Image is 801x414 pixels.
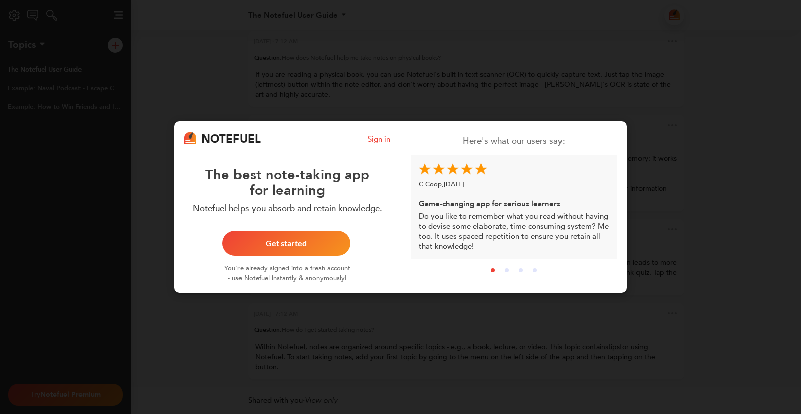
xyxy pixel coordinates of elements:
a: Sign in [368,134,390,144]
button: Get started [222,231,350,256]
div: NOTEFUEL [201,131,261,147]
img: star.png [475,163,487,175]
div: Game-changing app for serious learners [419,197,609,211]
img: star.png [461,163,473,175]
div: Do you like to remember what you read without having to devise some elaborate, time-consuming sys... [411,155,617,259]
div: You're already signed into a fresh account - use Notefuel instantly & anonymously! [223,256,351,283]
div: C Coop , [DATE] [419,178,609,197]
div: Get started [234,239,338,247]
div: Notefuel helps you absorb and retain knowledge. [184,198,390,215]
img: logo.png [184,131,196,144]
img: star.png [419,163,431,175]
img: star.png [433,163,445,175]
img: star.png [447,163,459,175]
div: The best note-taking app for learning [184,147,390,199]
div: Here's what our users say: [411,135,617,147]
